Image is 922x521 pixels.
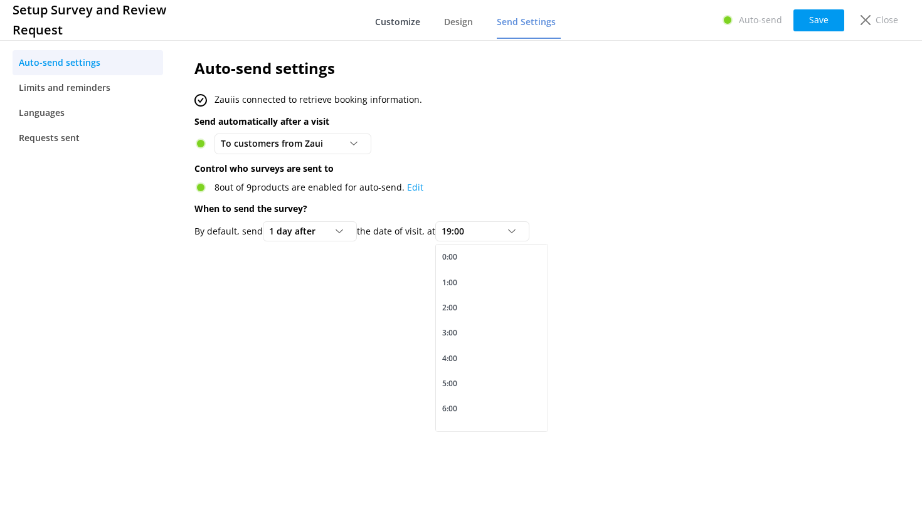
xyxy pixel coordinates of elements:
p: the date of visit, at [357,224,435,238]
div: 2:00 [442,302,457,314]
span: 1 day after [269,224,323,238]
div: 6:00 [442,403,457,415]
span: Limits and reminders [19,81,110,95]
a: Languages [13,100,163,125]
p: Auto-send [739,13,782,27]
h2: Auto-send settings [194,56,802,80]
a: Edit [407,181,423,193]
span: 19:00 [442,224,472,238]
p: Zaui is connected to retrieve booking information. [215,93,422,107]
div: 7:00 [442,428,457,441]
p: Close [876,13,898,27]
p: When to send the survey? [194,202,802,216]
div: 5:00 [442,377,457,390]
a: Limits and reminders [13,75,163,100]
a: Auto-send settings [13,50,163,75]
a: Requests sent [13,125,163,150]
div: 0:00 [442,251,457,263]
span: Customize [375,16,420,28]
span: Auto-send settings [19,56,100,70]
p: Send automatically after a visit [194,115,802,129]
span: To customers from Zaui [221,137,331,150]
p: 8 out of 9 products are enabled for auto-send. [215,181,423,194]
div: 4:00 [442,352,457,365]
div: 3:00 [442,327,457,339]
button: Save [793,9,844,31]
span: Requests sent [19,131,80,145]
span: Design [444,16,473,28]
p: Control who surveys are sent to [194,162,802,176]
div: 1:00 [442,276,457,289]
p: By default, send [194,224,263,238]
span: Languages [19,106,65,120]
span: Send Settings [497,16,556,28]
